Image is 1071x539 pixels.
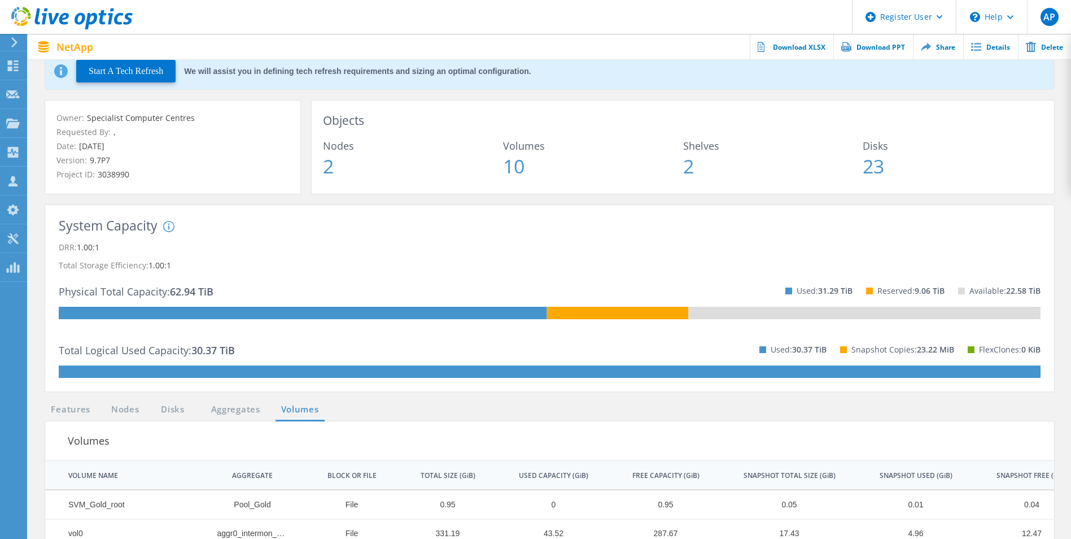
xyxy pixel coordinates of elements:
[76,60,176,82] button: Start A Tech Refresh
[970,12,980,22] svg: \n
[392,490,491,519] td: Column TOTAL SIZE (GiB), Value 0.95
[913,34,963,59] a: Share
[191,344,235,357] span: 30.37 TiB
[59,219,158,233] h3: System Capacity
[59,282,213,301] p: Physical Total Capacity:
[715,490,851,519] td: Column SNAPSHOT TOTAL SIZE (GiB), Value 0.05
[323,112,1043,129] h3: Objects
[323,157,503,176] span: 2
[45,461,194,489] td: VOLUME NAME Column
[95,169,129,180] span: 3038990
[76,141,104,151] span: [DATE]
[421,471,475,480] div: TOTAL SIZE (GiB)
[327,471,377,480] div: BLOCK OR FILE
[299,490,392,519] td: Column BLOCK OR FILE, Value File
[818,285,853,296] span: 31.29 TiB
[184,67,531,75] div: We will assist you in defining tech refresh requirements and sizing an optimal configuration.
[683,157,863,176] span: 2
[87,155,110,166] span: 9.7P7
[851,341,954,359] p: Snapshot Copies:
[715,461,851,489] td: SNAPSHOT TOTAL SIZE (GiB) Column
[299,461,392,489] td: BLOCK OR FILE Column
[56,154,289,167] p: Version:
[68,471,118,480] div: VOLUME NAME
[917,344,954,355] span: 23.22 MiB
[56,168,289,181] p: Project ID:
[59,257,1041,275] p: Total Storage Efficiency:
[851,490,968,519] td: Column SNAPSHOT USED (GiB), Value 0.01
[392,461,491,489] td: TOTAL SIZE (GiB) Column
[503,157,683,176] span: 10
[771,341,827,359] p: Used:
[232,471,273,480] div: AGGREGATE
[11,24,133,32] a: Live Optics Dashboard
[979,341,1041,359] p: FlexClones:
[68,433,885,449] h3: Volumes
[45,403,96,417] a: Features
[56,140,289,153] p: Date:
[963,34,1018,59] a: Details
[996,471,1067,480] div: SNAPSHOT FREE (GiB)
[56,112,289,124] p: Owner:
[604,490,715,519] td: Column FREE CAPACITY (GiB), Value 0.95
[59,238,1041,257] p: DRR:
[519,471,588,480] div: USED CAPACITY (GiB)
[1021,344,1041,355] span: 0 KiB
[604,461,715,489] td: FREE CAPACITY (GiB) Column
[863,141,1043,151] span: Disks
[45,490,194,519] td: Column VOLUME NAME, Value SVM_Gold_root
[491,461,604,489] td: USED CAPACITY (GiB) Column
[1043,12,1055,21] span: AP
[880,471,952,480] div: SNAPSHOT USED (GiB)
[491,490,604,519] td: Column USED CAPACITY (GiB), Value 0
[111,127,116,137] span: ,
[915,285,945,296] span: 9.06 TiB
[158,403,188,417] a: Disks
[84,112,195,123] span: Specialist Computer Centres
[1006,285,1041,296] span: 22.58 TiB
[792,344,827,355] span: 30.37 TiB
[797,282,853,300] p: Used:
[632,471,700,480] div: FREE CAPACITY (GiB)
[323,141,503,151] span: Nodes
[59,341,235,359] p: Total Logical Used Capacity:
[851,461,968,489] td: SNAPSHOT USED (GiB) Column
[750,34,833,59] a: Download XLSX
[833,34,913,59] a: Download PPT
[56,126,289,138] p: Requested By:
[503,141,683,151] span: Volumes
[877,282,945,300] p: Reserved:
[744,471,836,480] div: SNAPSHOT TOTAL SIZE (GiB)
[863,157,1043,176] span: 23
[969,282,1041,300] p: Available:
[194,461,299,489] td: AGGREGATE Column
[107,403,143,417] a: Nodes
[77,242,99,253] span: 1.00:1
[683,141,863,151] span: Shelves
[204,403,268,417] a: Aggregates
[194,490,299,519] td: Column AGGREGATE, Value Pool_Gold
[1018,34,1071,59] a: Delete
[148,260,171,271] span: 1.00:1
[276,403,325,417] a: Volumes
[56,42,93,52] span: NetApp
